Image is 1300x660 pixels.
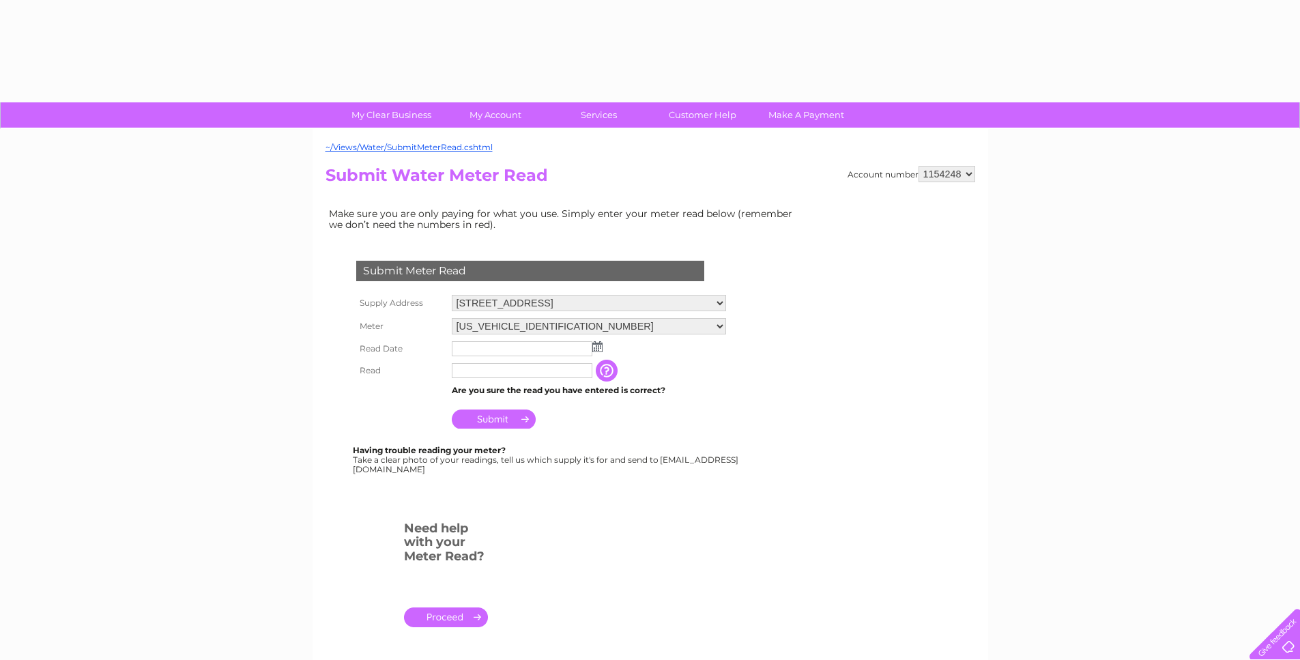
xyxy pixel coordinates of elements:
th: Read [353,360,448,382]
h3: Need help with your Meter Read? [404,519,488,571]
h2: Submit Water Meter Read [326,166,975,192]
a: ~/Views/Water/SubmitMeterRead.cshtml [326,142,493,152]
input: Submit [452,410,536,429]
div: Submit Meter Read [356,261,704,281]
div: Take a clear photo of your readings, tell us which supply it's for and send to [EMAIL_ADDRESS][DO... [353,446,740,474]
a: My Clear Business [335,102,448,128]
a: . [404,607,488,627]
th: Meter [353,315,448,338]
td: Make sure you are only paying for what you use. Simply enter your meter read below (remember we d... [326,205,803,233]
a: Services [543,102,655,128]
a: My Account [439,102,551,128]
img: ... [592,341,603,352]
a: Customer Help [646,102,759,128]
td: Are you sure the read you have entered is correct? [448,382,730,399]
div: Account number [848,166,975,182]
b: Having trouble reading your meter? [353,445,506,455]
th: Read Date [353,338,448,360]
th: Supply Address [353,291,448,315]
input: Information [596,360,620,382]
a: Make A Payment [750,102,863,128]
